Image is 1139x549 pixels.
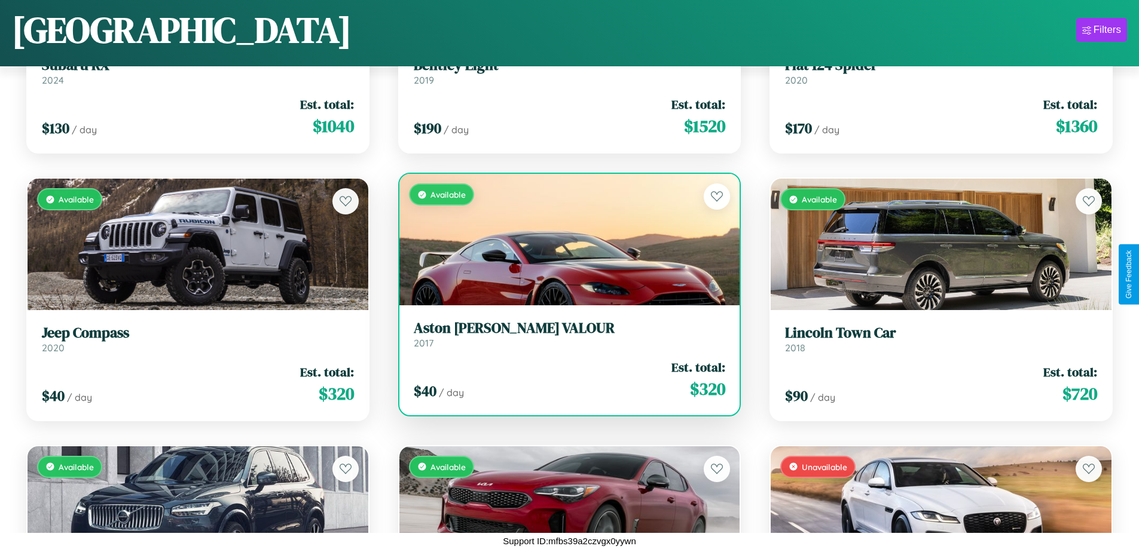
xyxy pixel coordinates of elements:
[414,320,726,337] h3: Aston [PERSON_NAME] VALOUR
[430,462,466,472] span: Available
[300,363,354,381] span: Est. total:
[414,337,433,349] span: 2017
[785,57,1097,86] a: Fiat 124 Spider2020
[300,96,354,113] span: Est. total:
[785,324,1097,342] h3: Lincoln Town Car
[1076,18,1127,42] button: Filters
[1125,250,1133,299] div: Give Feedback
[414,118,441,138] span: $ 190
[319,382,354,406] span: $ 320
[42,74,64,86] span: 2024
[42,324,354,354] a: Jeep Compass2020
[802,194,837,204] span: Available
[785,342,805,354] span: 2018
[671,96,725,113] span: Est. total:
[785,324,1097,354] a: Lincoln Town Car2018
[59,462,94,472] span: Available
[72,124,97,136] span: / day
[785,386,808,406] span: $ 90
[1043,96,1097,113] span: Est. total:
[671,358,725,376] span: Est. total:
[42,386,65,406] span: $ 40
[684,114,725,138] span: $ 1520
[414,381,436,401] span: $ 40
[59,194,94,204] span: Available
[42,57,354,86] a: Subaru RX2024
[785,118,812,138] span: $ 170
[802,462,847,472] span: Unavailable
[313,114,354,138] span: $ 1040
[503,533,636,549] p: Support ID: mfbs39a2czvgx0yywn
[67,391,92,403] span: / day
[439,387,464,398] span: / day
[814,124,839,136] span: / day
[1062,382,1097,406] span: $ 720
[12,5,352,54] h1: [GEOGRAPHIC_DATA]
[810,391,835,403] span: / day
[690,377,725,401] span: $ 320
[1043,363,1097,381] span: Est. total:
[42,118,69,138] span: $ 130
[414,320,726,349] a: Aston [PERSON_NAME] VALOUR2017
[430,189,466,200] span: Available
[444,124,469,136] span: / day
[1094,24,1121,36] div: Filters
[785,74,808,86] span: 2020
[1056,114,1097,138] span: $ 1360
[42,342,65,354] span: 2020
[42,324,354,342] h3: Jeep Compass
[414,74,434,86] span: 2019
[414,57,726,86] a: Bentley Eight2019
